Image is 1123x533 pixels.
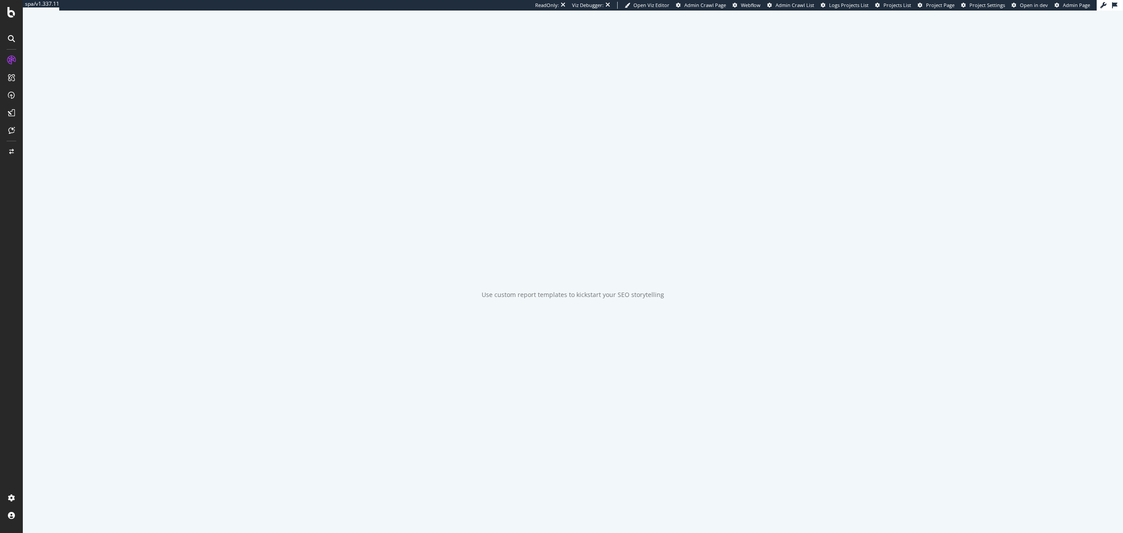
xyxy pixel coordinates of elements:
[535,2,559,9] div: ReadOnly:
[926,2,955,8] span: Project Page
[482,290,664,299] div: Use custom report templates to kickstart your SEO storytelling
[829,2,869,8] span: Logs Projects List
[633,2,669,8] span: Open Viz Editor
[1055,2,1090,9] a: Admin Page
[961,2,1005,9] a: Project Settings
[541,245,604,276] div: animation
[625,2,669,9] a: Open Viz Editor
[1020,2,1048,8] span: Open in dev
[918,2,955,9] a: Project Page
[821,2,869,9] a: Logs Projects List
[684,2,726,8] span: Admin Crawl Page
[572,2,604,9] div: Viz Debugger:
[767,2,814,9] a: Admin Crawl List
[1063,2,1090,8] span: Admin Page
[1012,2,1048,9] a: Open in dev
[875,2,911,9] a: Projects List
[733,2,761,9] a: Webflow
[969,2,1005,8] span: Project Settings
[776,2,814,8] span: Admin Crawl List
[741,2,761,8] span: Webflow
[676,2,726,9] a: Admin Crawl Page
[883,2,911,8] span: Projects List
